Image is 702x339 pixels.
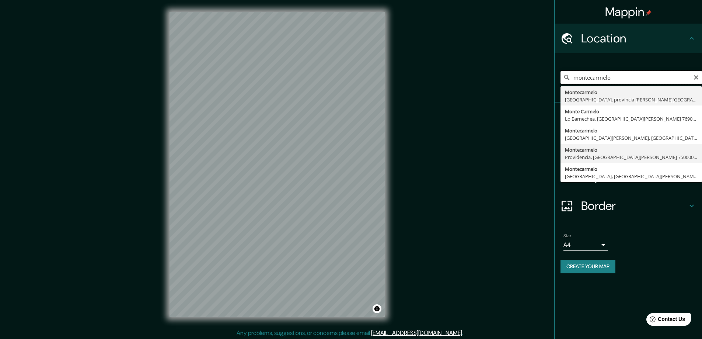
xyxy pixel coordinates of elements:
div: Lo Barnechea, [GEOGRAPHIC_DATA][PERSON_NAME] 7690000, [GEOGRAPHIC_DATA] [565,115,698,122]
button: Create your map [560,260,615,273]
div: . [464,329,466,338]
div: Pins [555,103,702,132]
h4: Border [581,198,687,213]
p: Any problems, suggestions, or concerns please email . [237,329,463,338]
button: Toggle attribution [373,304,381,313]
a: [EMAIL_ADDRESS][DOMAIN_NAME] [371,329,462,337]
h4: Layout [581,169,687,184]
div: Location [555,24,702,53]
div: Montecarmelo [565,146,698,153]
div: Monte Carmelo [565,108,698,115]
input: Pick your city or area [560,71,702,84]
div: A4 [563,239,608,251]
div: [GEOGRAPHIC_DATA], [GEOGRAPHIC_DATA][PERSON_NAME] 9020000, [GEOGRAPHIC_DATA] [565,173,698,180]
div: Providencia, [GEOGRAPHIC_DATA][PERSON_NAME] 7500000, [GEOGRAPHIC_DATA] [565,153,698,161]
iframe: Help widget launcher [636,310,694,331]
div: [GEOGRAPHIC_DATA], provincia [PERSON_NAME][GEOGRAPHIC_DATA], [GEOGRAPHIC_DATA] [565,96,698,103]
canvas: Map [170,12,385,317]
div: Style [555,132,702,162]
div: Border [555,191,702,221]
button: Clear [693,73,699,80]
label: Size [563,233,571,239]
div: Layout [555,162,702,191]
div: . [463,329,464,338]
h4: Mappin [605,4,652,19]
div: Montecarmelo [565,89,698,96]
div: Montecarmelo [565,165,698,173]
div: [GEOGRAPHIC_DATA][PERSON_NAME], [GEOGRAPHIC_DATA][PERSON_NAME] 8900000, [GEOGRAPHIC_DATA] [565,134,698,142]
img: pin-icon.png [646,10,652,16]
div: Montecarmelo [565,127,698,134]
h4: Location [581,31,687,46]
